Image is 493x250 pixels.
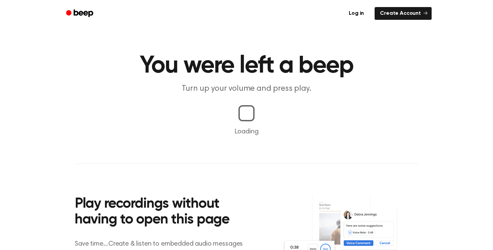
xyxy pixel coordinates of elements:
p: Turn up your volume and press play. [118,83,375,94]
a: Create Account [375,7,432,20]
p: Loading [8,127,485,137]
h2: Play recordings without having to open this page [75,196,256,228]
a: Log in [342,6,371,21]
a: Beep [61,7,99,20]
h1: You were left a beep [75,54,418,78]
